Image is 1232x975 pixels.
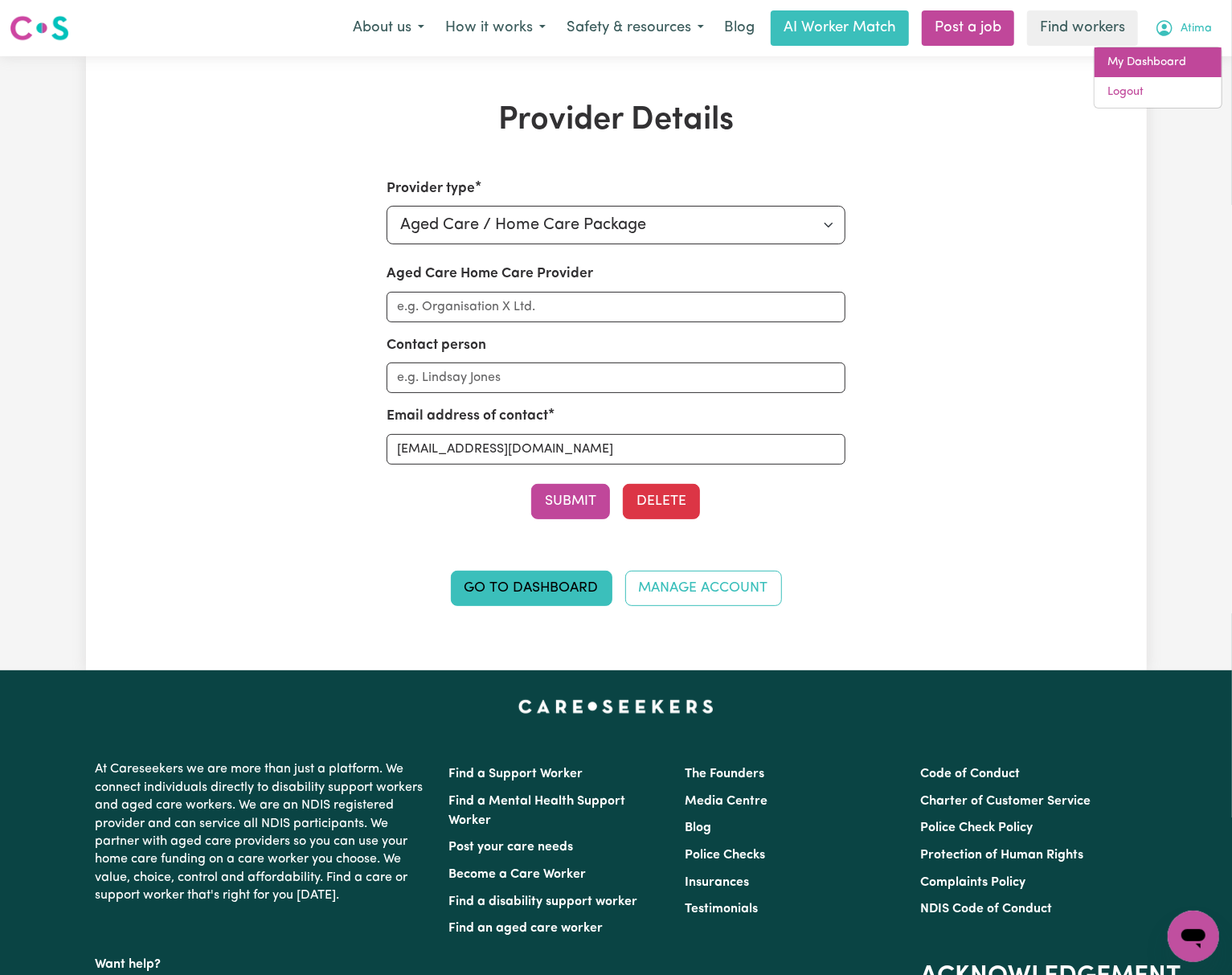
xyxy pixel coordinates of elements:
[922,10,1014,46] a: Post a job
[1144,11,1222,45] button: My Account
[714,10,764,46] a: Blog
[531,484,610,519] button: Submit
[518,699,714,712] a: Careseekers home page
[685,768,764,780] a: The Founders
[449,768,583,780] a: Find a Support Worker
[685,849,765,862] a: Police Checks
[10,10,69,47] a: Careseekers logo
[556,11,714,45] button: Safety & resources
[449,841,574,854] a: Post your care needs
[685,795,767,808] a: Media Centre
[96,949,430,973] p: Want help?
[920,876,1025,889] a: Complaints Policy
[387,406,548,427] label: Email address of contact
[1168,911,1219,962] iframe: Button to launch messaging window
[623,484,700,519] button: Delete
[1095,47,1222,78] a: My Dashboard
[387,292,845,322] input: e.g. Organisation X Ltd.
[771,10,909,46] a: AI Worker Match
[342,11,435,45] button: About us
[387,363,845,393] input: e.g. Lindsay Jones
[10,14,69,43] img: Careseekers logo
[451,571,612,606] a: Go to Dashboard
[435,11,556,45] button: How it works
[387,178,475,199] label: Provider type
[272,101,960,140] h1: Provider Details
[387,335,486,356] label: Contact person
[96,754,430,911] p: At Careseekers we are more than just a platform. We connect individuals directly to disability su...
[920,795,1091,808] a: Charter of Customer Service
[449,795,626,827] a: Find a Mental Health Support Worker
[449,868,587,881] a: Become a Care Worker
[387,264,593,285] label: Aged Care Home Care Provider
[449,895,638,908] a: Find a disability support worker
[1181,20,1212,38] span: Atima
[449,922,604,935] a: Find an aged care worker
[685,876,749,889] a: Insurances
[685,821,711,834] a: Blog
[920,768,1020,780] a: Code of Conduct
[1027,10,1138,46] a: Find workers
[1095,77,1222,108] a: Logout
[685,903,758,916] a: Testimonials
[920,849,1083,862] a: Protection of Human Rights
[920,903,1052,916] a: NDIS Code of Conduct
[920,821,1033,834] a: Police Check Policy
[1094,47,1222,109] div: My Account
[625,571,782,606] a: Manage Account
[387,434,845,465] input: e.g. lindsay.jones@orgx.com.au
